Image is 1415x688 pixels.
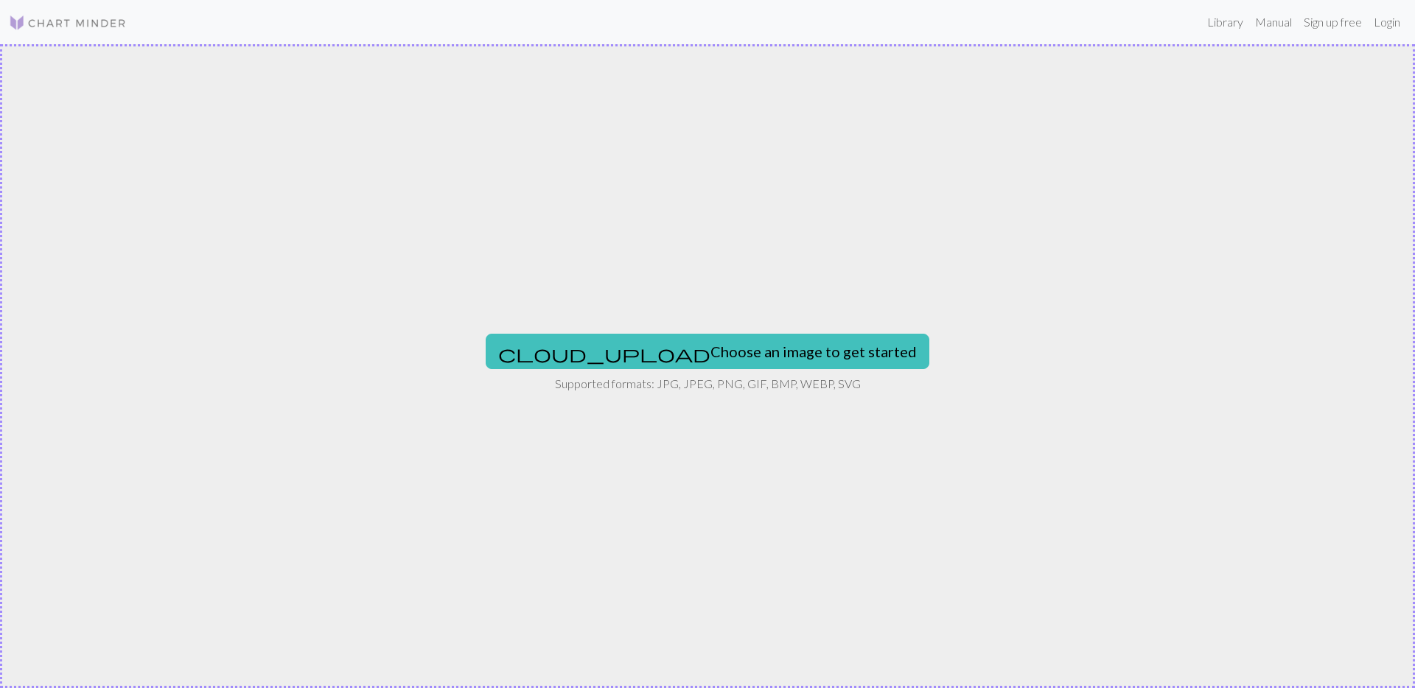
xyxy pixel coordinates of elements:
[486,334,929,369] button: Choose an image to get started
[1368,7,1406,37] a: Login
[1298,7,1368,37] a: Sign up free
[555,375,861,393] p: Supported formats: JPG, JPEG, PNG, GIF, BMP, WEBP, SVG
[9,14,127,32] img: Logo
[1201,7,1249,37] a: Library
[498,343,710,364] span: cloud_upload
[1249,7,1298,37] a: Manual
